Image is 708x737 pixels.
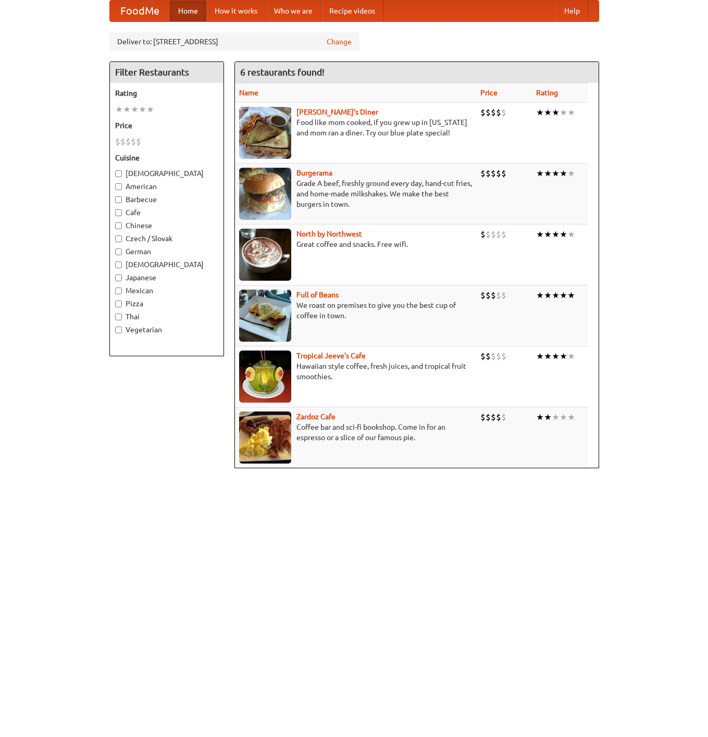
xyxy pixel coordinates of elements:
[296,352,366,360] a: Tropical Jeeve's Cafe
[480,351,486,362] li: $
[567,351,575,362] li: ★
[115,314,122,320] input: Thai
[480,168,486,179] li: $
[480,89,498,97] a: Price
[239,290,291,342] img: beans.jpg
[552,168,560,179] li: ★
[544,229,552,240] li: ★
[501,290,506,301] li: $
[567,107,575,118] li: ★
[296,291,339,299] a: Full of Beans
[486,411,491,423] li: $
[115,136,120,147] li: $
[501,229,506,240] li: $
[480,411,486,423] li: $
[170,1,206,21] a: Home
[115,222,122,229] input: Chinese
[110,1,170,21] a: FoodMe
[496,229,501,240] li: $
[491,290,496,301] li: $
[491,168,496,179] li: $
[567,168,575,179] li: ★
[567,290,575,301] li: ★
[239,411,291,464] img: zardoz.jpg
[552,107,560,118] li: ★
[544,351,552,362] li: ★
[501,351,506,362] li: $
[115,235,122,242] input: Czech / Slovak
[139,104,146,115] li: ★
[115,285,218,296] label: Mexican
[115,324,218,335] label: Vegetarian
[296,169,332,177] a: Burgerama
[239,168,291,220] img: burgerama.jpg
[486,290,491,301] li: $
[486,168,491,179] li: $
[491,229,496,240] li: $
[486,229,491,240] li: $
[556,1,588,21] a: Help
[109,32,359,51] div: Deliver to: [STREET_ADDRESS]
[296,413,336,421] a: Zardoz Cafe
[296,230,362,238] a: North by Northwest
[544,107,552,118] li: ★
[115,311,218,322] label: Thai
[536,290,544,301] li: ★
[115,196,122,203] input: Barbecue
[239,229,291,281] img: north.jpg
[560,351,567,362] li: ★
[536,351,544,362] li: ★
[480,290,486,301] li: $
[115,220,218,231] label: Chinese
[123,104,131,115] li: ★
[115,327,122,333] input: Vegetarian
[552,290,560,301] li: ★
[501,168,506,179] li: $
[552,411,560,423] li: ★
[115,259,218,270] label: [DEMOGRAPHIC_DATA]
[496,411,501,423] li: $
[491,411,496,423] li: $
[496,351,501,362] li: $
[560,290,567,301] li: ★
[115,88,218,98] h5: Rating
[110,62,223,83] h4: Filter Restaurants
[120,136,126,147] li: $
[480,107,486,118] li: $
[239,89,258,97] a: Name
[327,36,352,47] a: Change
[115,233,218,244] label: Czech / Slovak
[115,274,122,281] input: Japanese
[126,136,131,147] li: $
[115,288,122,294] input: Mexican
[496,290,501,301] li: $
[296,108,378,116] b: [PERSON_NAME]'s Diner
[321,1,383,21] a: Recipe videos
[544,168,552,179] li: ★
[131,104,139,115] li: ★
[496,168,501,179] li: $
[115,209,122,216] input: Cafe
[486,107,491,118] li: $
[115,183,122,190] input: American
[115,181,218,192] label: American
[491,107,496,118] li: $
[115,298,218,309] label: Pizza
[115,104,123,115] li: ★
[501,107,506,118] li: $
[131,136,136,147] li: $
[560,229,567,240] li: ★
[239,117,472,138] p: Food like mom cooked, if you grew up in [US_STATE] and mom ran a diner. Try our blue plate special!
[115,170,122,177] input: [DEMOGRAPHIC_DATA]
[115,261,122,268] input: [DEMOGRAPHIC_DATA]
[115,207,218,218] label: Cafe
[115,301,122,307] input: Pizza
[486,351,491,362] li: $
[239,239,472,249] p: Great coffee and snacks. Free wifi.
[560,411,567,423] li: ★
[239,300,472,321] p: We roast on premises to give you the best cup of coffee in town.
[206,1,266,21] a: How it works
